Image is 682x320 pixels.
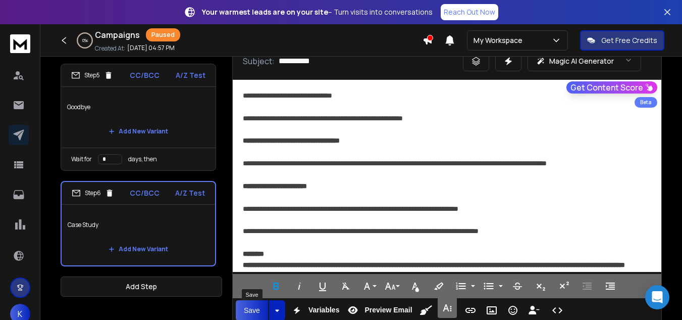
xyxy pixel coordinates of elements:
p: Get Free Credits [601,35,657,45]
p: Created At: [95,44,125,53]
button: Magic AI Generator [528,51,641,71]
div: Paused [146,28,180,41]
a: Reach Out Now [441,4,498,20]
button: Get Free Credits [580,30,664,51]
div: Open Intercom Messenger [645,285,669,309]
p: A/Z Test [176,70,205,80]
strong: Your warmest leads are on your site [202,7,328,17]
p: Wait for [71,155,92,163]
p: CC/BCC [130,70,160,80]
p: A/Z Test [175,188,205,198]
span: Variables [306,306,342,314]
img: logo [10,34,30,53]
div: Beta [635,97,657,108]
span: Preview Email [362,306,414,314]
li: Step6CC/BCCA/Z TestCase StudyAdd New Variant [61,181,216,266]
p: days, then [128,155,157,163]
button: Add New Variant [100,239,176,259]
h1: Campaigns [95,29,140,41]
p: CC/BCC [130,188,160,198]
p: – Turn visits into conversations [202,7,433,17]
button: Unordered List [497,276,505,296]
p: Reach Out Now [444,7,495,17]
div: Save [242,289,263,300]
button: Add New Variant [100,121,176,142]
button: Add Step [61,277,222,297]
button: Strikethrough (Ctrl+S) [508,276,527,296]
p: My Workspace [474,35,527,45]
button: Get Content Score [566,81,657,94]
p: 0 % [82,37,88,43]
div: Step 6 [72,189,114,198]
button: Unordered List [479,276,498,296]
p: Magic AI Generator [549,56,614,66]
p: Subject: [243,55,275,67]
button: Decrease Indent (Ctrl+[) [578,276,597,296]
button: Increase Indent (Ctrl+]) [601,276,620,296]
div: Step 5 [71,71,113,80]
p: Case Study [68,211,209,239]
p: [DATE] 04:57 PM [127,44,175,52]
li: Step5CC/BCCA/Z TestGoodbyeAdd New VariantWait fordays, then [61,64,216,171]
p: Goodbye [67,93,209,121]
